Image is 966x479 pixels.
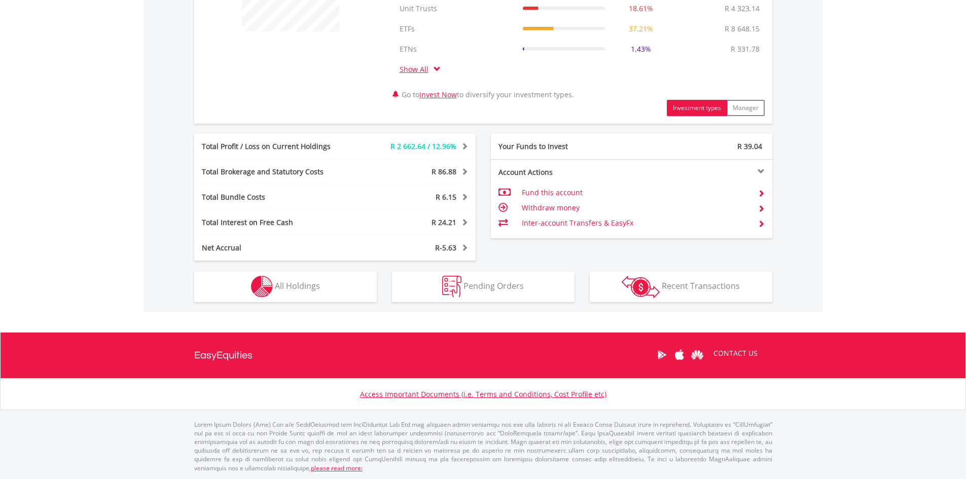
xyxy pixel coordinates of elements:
[720,19,765,39] td: R 8 648.15
[419,90,457,99] a: Invest Now
[689,339,706,371] a: Huawei
[491,167,632,177] div: Account Actions
[194,192,359,202] div: Total Bundle Costs
[737,141,762,151] span: R 39.04
[395,39,518,59] td: ETNs
[662,280,740,291] span: Recent Transactions
[432,217,456,227] span: R 24.21
[194,272,377,302] button: All Holdings
[275,280,320,291] span: All Holdings
[436,192,456,202] span: R 6.15
[590,272,772,302] button: Recent Transactions
[653,339,671,371] a: Google Play
[194,243,359,253] div: Net Accrual
[442,276,461,298] img: pending_instructions-wht.png
[622,276,660,298] img: transactions-zar-wht.png
[194,217,359,228] div: Total Interest on Free Cash
[194,141,359,152] div: Total Profit / Loss on Current Holdings
[432,167,456,176] span: R 86.88
[491,141,632,152] div: Your Funds to Invest
[390,141,456,151] span: R 2 662.64 / 12.96%
[194,167,359,177] div: Total Brokerage and Statutory Costs
[522,185,749,200] td: Fund this account
[610,39,672,59] td: 1.43%
[610,19,672,39] td: 37.21%
[667,100,727,116] button: Investment types
[435,243,456,252] span: R-5.63
[671,339,689,371] a: Apple
[400,64,434,74] a: Show All
[522,200,749,215] td: Withdraw money
[463,280,524,291] span: Pending Orders
[706,339,765,367] a: CONTACT US
[522,215,749,231] td: Inter-account Transfers & EasyFx
[360,389,606,399] a: Access Important Documents (i.e. Terms and Conditions, Cost Profile etc)
[392,272,575,302] button: Pending Orders
[727,100,765,116] button: Manager
[251,276,273,298] img: holdings-wht.png
[194,420,772,472] p: Lorem Ipsum Dolors (Ame) Con a/e SeddOeiusmod tem InciDiduntut Lab Etd mag aliquaen admin veniamq...
[311,464,363,472] a: please read more:
[194,333,253,378] a: EasyEquities
[726,39,765,59] td: R 331.78
[395,19,518,39] td: ETFs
